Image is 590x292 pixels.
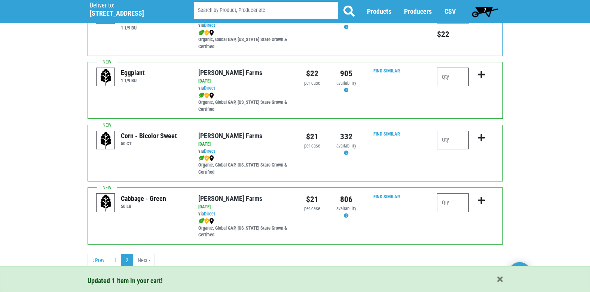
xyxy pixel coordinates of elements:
h5: Total price [437,29,469,39]
a: Producers [404,8,432,16]
a: Products [367,8,391,16]
span: availability [336,206,356,211]
div: 806 [335,193,358,205]
span: availability [336,143,356,149]
img: placeholder-variety-43d6402dacf2d531de610a020419775a.svg [97,194,115,212]
img: safety-e55c860ca8c00a9c171001a62a92dabd.png [204,155,209,161]
img: placeholder-variety-43d6402dacf2d531de610a020419775a.svg [97,68,115,87]
p: Deliver to: [90,2,175,9]
a: 7 [468,4,502,19]
a: 1 [109,254,121,267]
a: Direct [204,211,215,217]
img: map_marker-0e94453035b3232a4d21701695807de9.png [209,155,214,161]
input: Qty [437,131,469,149]
a: Direct [204,85,215,91]
img: leaf-e5c59151409436ccce96b2ca1b28e03c.png [198,30,204,36]
a: [PERSON_NAME] Farms [198,69,262,77]
a: Find Similar [373,131,400,137]
a: Direct [204,22,215,28]
h6: 50 LB [121,204,166,209]
h6: 1 1/9 BU [121,78,145,83]
img: map_marker-0e94453035b3232a4d21701695807de9.png [209,30,214,36]
div: Availability may be subject to change. [335,17,358,31]
input: Qty [437,68,469,86]
img: leaf-e5c59151409436ccce96b2ca1b28e03c.png [198,93,204,99]
div: per case [301,143,324,150]
span: availability [336,80,356,86]
img: map_marker-0e94453035b3232a4d21701695807de9.png [209,218,214,224]
h6: 1 1/9 BU [121,25,187,31]
div: per case [301,80,324,87]
div: $22 [301,68,324,80]
div: Eggplant [121,68,145,78]
h5: [STREET_ADDRESS] [90,9,175,18]
img: map_marker-0e94453035b3232a4d21701695807de9.png [209,93,214,99]
div: [DATE] [198,204,289,211]
div: 332 [335,131,358,143]
img: leaf-e5c59151409436ccce96b2ca1b28e03c.png [198,155,204,161]
div: Organic, Global GAP, [US_STATE] State Grown & Certified [198,155,289,176]
img: placeholder-variety-43d6402dacf2d531de610a020419775a.svg [97,131,115,150]
nav: pager [88,254,503,267]
a: Direct [204,148,215,154]
span: 7 [484,7,486,13]
div: Cabbage - Green [121,193,166,204]
div: per case [301,205,324,212]
div: via [198,22,289,29]
img: safety-e55c860ca8c00a9c171001a62a92dabd.png [204,218,209,224]
img: safety-e55c860ca8c00a9c171001a62a92dabd.png [204,30,209,36]
input: Qty [437,193,469,212]
a: [PERSON_NAME] Farms [198,132,262,140]
div: Corn - Bicolor Sweet [121,131,177,141]
div: Organic, Global GAP, [US_STATE] State Grown & Certified [198,29,289,50]
a: Find Similar [373,68,400,74]
div: via [198,211,289,218]
div: [DATE] [198,141,289,148]
div: Organic, Global GAP, [US_STATE] State Grown & Certified [198,92,289,113]
div: [DATE] [198,78,289,85]
div: $21 [301,193,324,205]
input: Search by Product, Producer etc. [194,2,338,19]
a: 2 [121,254,133,267]
a: Find Similar [373,194,400,199]
div: via [198,85,289,92]
img: safety-e55c860ca8c00a9c171001a62a92dabd.png [204,93,209,99]
div: $21 [301,131,324,143]
div: Organic, Global GAP, [US_STATE] State Grown & Certified [198,218,289,239]
a: [PERSON_NAME] Farms [198,195,262,202]
h6: 50 CT [121,141,177,146]
div: 905 [335,68,358,80]
a: CSV [444,8,456,16]
a: previous [88,254,109,267]
img: leaf-e5c59151409436ccce96b2ca1b28e03c.png [198,218,204,224]
div: Updated 1 item in your cart! [88,276,503,286]
div: via [198,148,289,155]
